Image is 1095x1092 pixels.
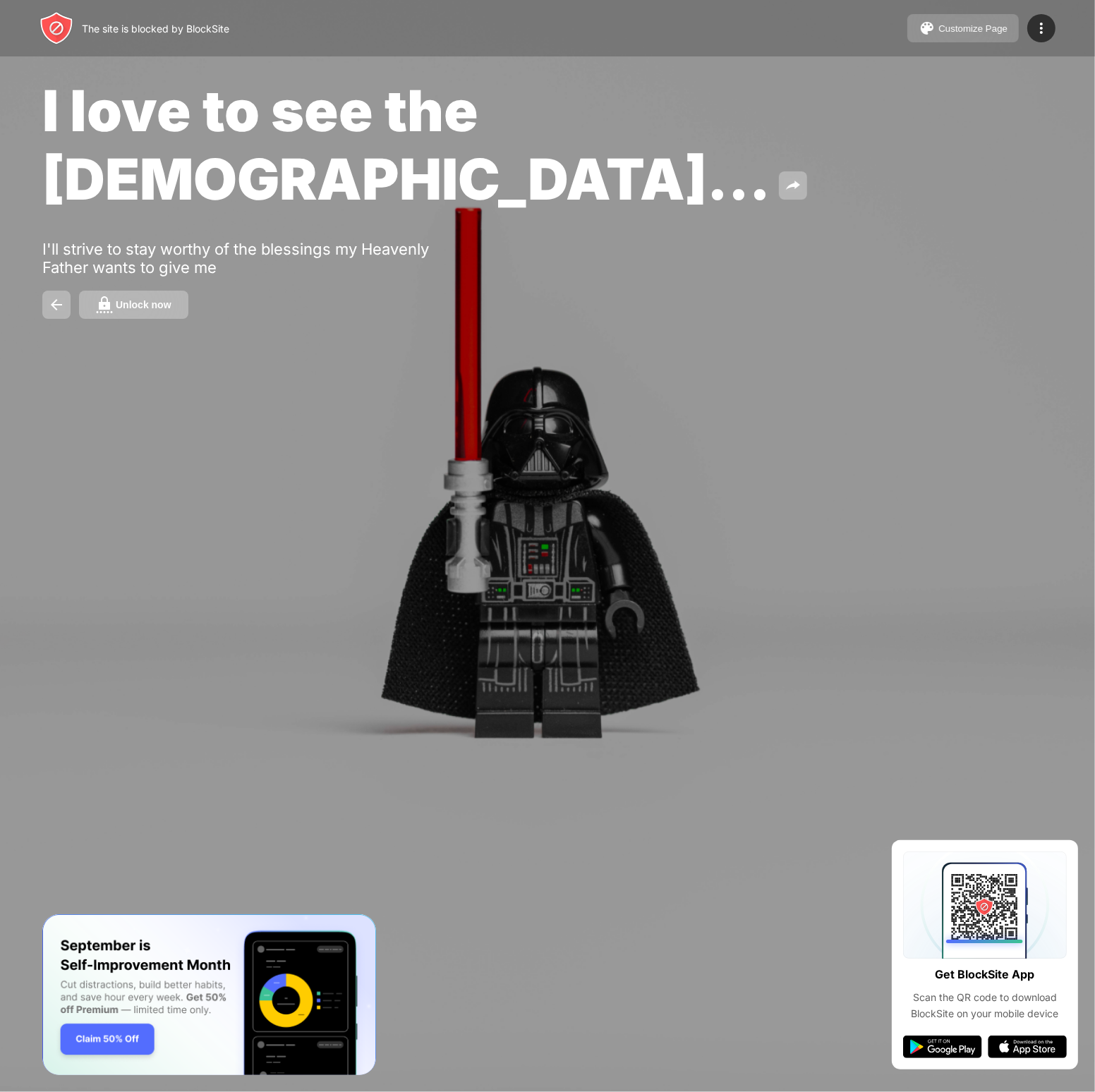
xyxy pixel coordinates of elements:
[903,1036,982,1058] img: google-play.svg
[1033,20,1050,37] img: menu-icon.svg
[903,990,1067,1021] div: Scan the QR code to download BlockSite on your mobile device
[40,11,73,45] img: header-logo.svg
[785,177,801,194] img: share.svg
[79,291,188,319] button: Unlock now
[42,240,478,277] div: I'll strive to stay worthy of the blessings my Heavenly Father wants to give me
[42,76,770,213] span: I love to see the [DEMOGRAPHIC_DATA]...
[936,964,1035,985] div: Get BlockSite App
[42,914,376,1076] iframe: Banner
[938,23,1008,34] div: Customize Page
[116,299,171,310] div: Unlock now
[919,20,936,37] img: pallet.svg
[82,23,229,35] div: The site is blocked by BlockSite
[988,1036,1067,1058] img: app-store.svg
[96,296,113,313] img: password.svg
[48,296,65,313] img: back.svg
[903,851,1067,959] img: qrcode.svg
[907,14,1019,42] button: Customize Page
